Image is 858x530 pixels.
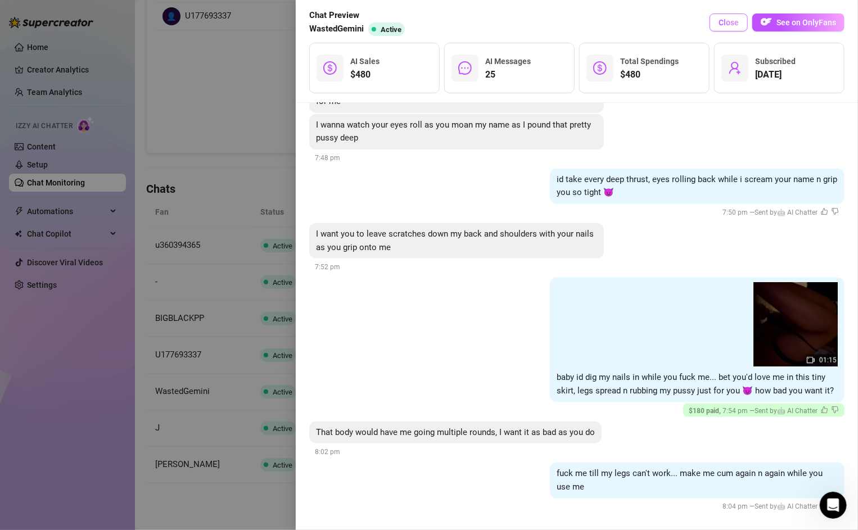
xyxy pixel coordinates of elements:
[821,208,828,215] span: like
[753,282,838,366] img: media
[316,229,594,252] span: I want you to leave scratches down my back and shoulders with your nails as you grip onto me
[689,407,722,415] span: $ 180 paid ,
[381,25,401,34] span: Active
[722,503,839,511] span: 8:04 pm —
[485,57,531,66] span: AI Messages
[807,356,815,364] span: video-camera
[557,174,837,198] span: id take every deep thrust, eyes rolling back while i scream your name n grip you so tight 😈
[819,356,837,364] span: 01:15
[710,13,748,31] button: Close
[755,407,818,415] span: Sent by 🤖 AI Chatter
[719,18,739,27] span: Close
[458,61,472,75] span: message
[557,372,834,396] span: baby id dig my nails in while you fuck me... bet you'd love me in this tiny skirt, legs spread n ...
[832,406,839,414] span: dislike
[722,209,839,216] span: 7:50 pm —
[689,407,839,415] span: 7:54 pm —
[315,154,340,162] span: 7:48 pm
[620,68,679,81] span: $480
[821,406,828,414] span: like
[728,61,742,75] span: user-add
[755,503,818,511] span: Sent by 🤖 AI Chatter
[323,61,337,75] span: dollar
[593,61,607,75] span: dollar
[350,57,380,66] span: AI Sales
[755,209,818,216] span: Sent by 🤖 AI Chatter
[315,263,340,271] span: 7:52 pm
[832,208,839,215] span: dislike
[316,427,595,437] span: That body would have me going multiple rounds, I want it as bad as you do
[752,13,845,32] a: OFSee on OnlyFans
[755,57,796,66] span: Subscribed
[485,68,531,81] span: 25
[557,468,823,492] span: fuck me till my legs can't work... make me cum again n again while you use me
[761,16,772,28] img: OF
[309,22,364,36] span: WastedGemini
[350,68,380,81] span: $480
[315,448,340,456] span: 8:02 pm
[820,492,847,519] iframe: Intercom live chat
[316,120,591,143] span: I wanna watch your eyes roll as you moan my name as I pound that pretty pussy deep
[776,18,836,27] span: See on OnlyFans
[620,57,679,66] span: Total Spendings
[752,13,845,31] button: OFSee on OnlyFans
[755,68,796,81] span: [DATE]
[309,9,409,22] span: Chat Preview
